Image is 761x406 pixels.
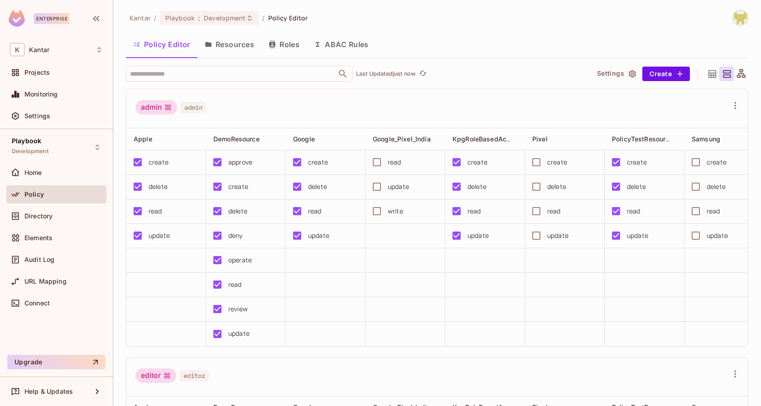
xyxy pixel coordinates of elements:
[532,135,548,143] span: Pixel
[149,206,162,216] div: read
[467,157,487,167] div: create
[130,14,150,22] span: the active workspace
[126,33,197,56] button: Policy Editor
[417,68,428,79] button: refresh
[149,182,168,192] div: delete
[388,182,409,192] div: update
[197,33,261,56] button: Resources
[228,329,250,338] div: update
[308,157,328,167] div: create
[10,43,24,56] span: K
[627,231,648,241] div: update
[707,206,720,216] div: read
[12,137,41,145] span: Playbook
[228,182,248,192] div: create
[149,231,170,241] div: update
[547,157,567,167] div: create
[707,231,728,241] div: update
[12,148,48,155] span: Development
[24,213,53,220] span: Directory
[228,231,243,241] div: deny
[228,280,242,290] div: read
[337,68,349,80] button: Open
[7,355,106,369] button: Upgrade
[627,157,647,167] div: create
[197,14,201,22] span: :
[24,300,50,307] span: Connect
[373,135,431,143] span: Google_Pixel_India
[627,206,641,216] div: read
[24,256,54,263] span: Audit Log
[24,191,44,198] span: Policy
[308,182,327,192] div: delete
[165,14,194,22] span: Playbook
[24,278,67,285] span: URL Mapping
[593,67,639,81] button: Settings
[228,304,248,314] div: review
[707,157,727,167] div: create
[388,206,403,216] div: write
[642,67,690,81] button: Create
[34,13,69,24] div: Enterprise
[24,169,42,176] span: Home
[453,135,521,143] span: KpgRoleBasedAccess
[228,157,252,167] div: approve
[228,255,252,265] div: operate
[627,182,646,192] div: delete
[293,135,315,143] span: Google
[467,182,486,192] div: delete
[9,10,25,27] img: SReyMgAAAABJRU5ErkJggg==
[262,14,265,22] li: /
[213,135,260,143] span: DemoResource
[733,10,748,25] img: Girishankar.VP@kantar.com
[612,135,673,143] span: PolicyTestResource
[707,182,726,192] div: delete
[261,33,307,56] button: Roles
[268,14,308,22] span: Policy Editor
[692,135,720,143] span: Samsung
[149,157,169,167] div: create
[135,100,177,115] div: admin
[181,101,206,113] span: admin
[154,14,156,22] li: /
[24,69,50,76] span: Projects
[307,33,376,56] button: ABAC Rules
[467,231,489,241] div: update
[547,206,561,216] div: read
[29,46,49,53] span: Workspace: Kantar
[24,112,50,120] span: Settings
[467,206,481,216] div: read
[135,368,176,383] div: editor
[547,231,568,241] div: update
[24,234,53,242] span: Elements
[308,206,322,216] div: read
[24,91,58,98] span: Monitoring
[388,157,401,167] div: read
[134,135,152,143] span: Apple
[308,231,329,241] div: update
[419,69,427,78] span: refresh
[228,206,247,216] div: delete
[24,388,73,395] span: Help & Updates
[547,182,566,192] div: delete
[415,68,428,79] span: Click to refresh data
[204,14,246,22] span: Development
[180,370,209,382] span: editor
[356,70,415,77] p: Last Updated just now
